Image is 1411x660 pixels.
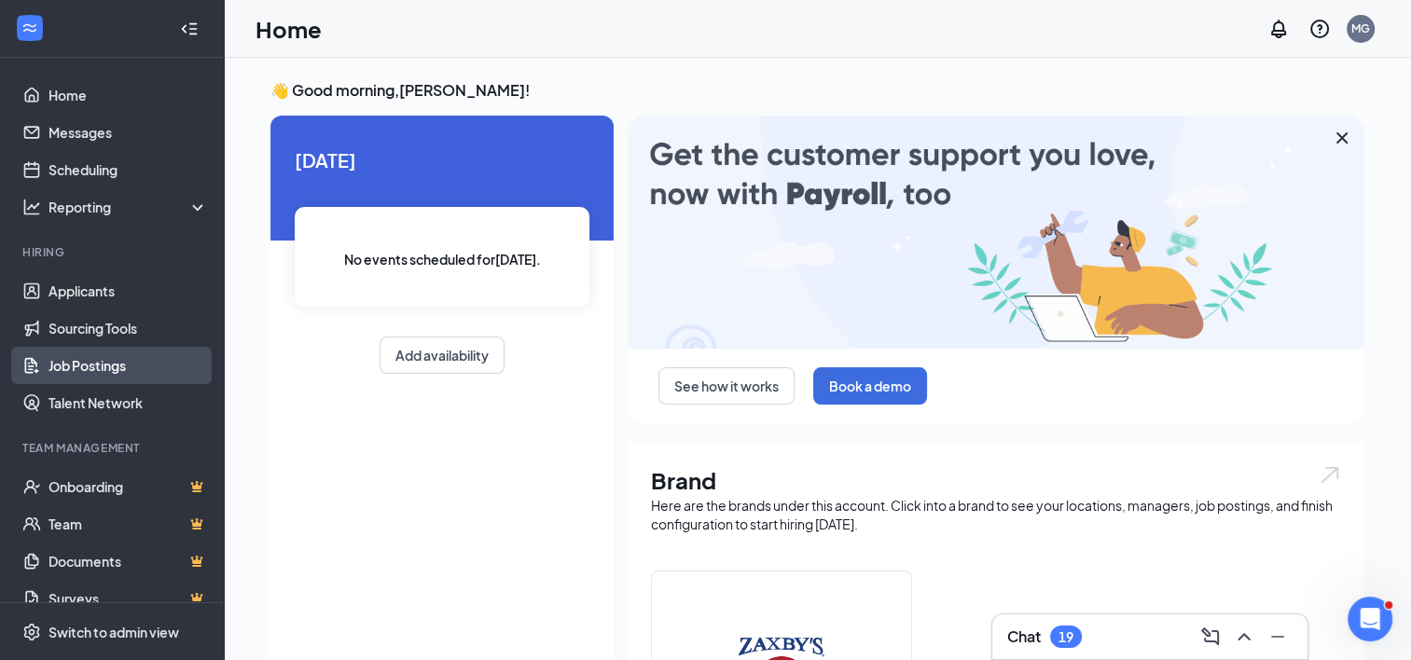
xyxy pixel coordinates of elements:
a: Applicants [48,272,208,309]
button: ChevronUp [1229,622,1259,652]
img: payroll-large.gif [629,116,1364,349]
a: Job Postings [48,347,208,384]
span: No events scheduled for [DATE] . [344,249,541,269]
a: Messages [48,114,208,151]
a: Talent Network [48,384,208,421]
h3: Chat [1007,626,1041,647]
div: Switch to admin view [48,623,179,641]
h1: Brand [651,464,1342,496]
a: Home [48,76,208,114]
a: TeamCrown [48,505,208,543]
div: Reporting [48,198,209,216]
a: Sourcing Tools [48,309,208,347]
button: ComposeMessage [1196,622,1225,652]
div: Team Management [22,440,204,456]
button: See how it works [658,367,795,405]
div: Hiring [22,244,204,260]
svg: ChevronUp [1233,626,1255,648]
svg: Notifications [1267,18,1290,40]
svg: Minimize [1266,626,1289,648]
div: Here are the brands under this account. Click into a brand to see your locations, managers, job p... [651,496,1342,533]
div: 19 [1058,629,1073,645]
span: [DATE] [295,145,589,174]
h1: Home [256,13,322,45]
a: SurveysCrown [48,580,208,617]
svg: Cross [1331,127,1353,149]
iframe: Intercom live chat [1348,597,1392,641]
button: Add availability [380,337,505,374]
svg: ComposeMessage [1199,626,1222,648]
button: Book a demo [813,367,927,405]
svg: QuestionInfo [1308,18,1331,40]
svg: WorkstreamLogo [21,19,39,37]
button: Minimize [1263,622,1293,652]
img: open.6027fd2a22e1237b5b06.svg [1318,464,1342,486]
div: MG [1351,21,1370,36]
a: DocumentsCrown [48,543,208,580]
svg: Analysis [22,198,41,216]
svg: Settings [22,623,41,641]
svg: Collapse [180,20,199,38]
h3: 👋 Good morning, [PERSON_NAME] ! [270,80,1364,101]
a: OnboardingCrown [48,468,208,505]
a: Scheduling [48,151,208,188]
